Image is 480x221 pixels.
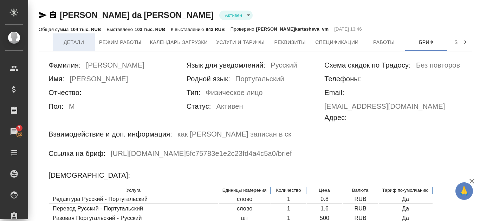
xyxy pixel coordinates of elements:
[219,11,253,20] div: Активен
[455,182,473,200] button: 🙏
[187,59,266,71] h6: Язык для уведомлений:
[307,204,342,213] td: 1.6
[324,59,411,71] h6: Схема скидок по Традосу:
[458,184,470,198] span: 🙏
[367,38,401,47] span: Работы
[273,38,307,47] span: Реквизиты
[39,27,70,32] p: Общая сумма
[99,38,142,47] span: Режим работы
[48,128,172,140] h6: Взаимодействие и доп. информация:
[235,73,284,87] h6: Португальский
[222,187,267,194] p: Единицы измерения
[379,204,433,213] td: Да
[379,195,433,204] td: Да
[223,12,244,18] button: Активен
[219,204,271,213] td: слово
[187,73,230,84] h6: Родной язык:
[187,87,201,98] h6: Тип:
[307,195,342,204] td: 0.8
[334,26,362,33] p: [DATE] 13:46
[48,73,64,84] h6: Имя:
[416,59,460,73] h6: Без повторов
[311,187,338,194] p: Цена
[49,204,218,213] td: Перевод Русский - Португальский
[256,26,329,33] p: [PERSON_NAME]kartasheva_vm
[271,204,306,213] td: 1
[271,59,297,73] h6: Русский
[69,101,75,114] h6: М
[60,10,214,20] a: [PERSON_NAME] da [PERSON_NAME]
[70,73,128,87] h6: [PERSON_NAME]
[324,101,445,112] h6: [EMAIL_ADDRESS][DOMAIN_NAME]
[324,87,344,98] h6: Email:
[346,187,374,194] p: Валюта
[86,59,144,73] h6: [PERSON_NAME]
[216,38,265,47] span: Услуги и тарифы
[343,204,378,213] td: RUB
[206,87,262,101] h6: Физическое лицо
[57,38,91,47] span: Детали
[48,59,81,71] h6: Фамилия:
[2,123,26,140] a: 7
[219,195,271,204] td: слово
[39,11,47,19] button: Скопировать ссылку для ЯМессенджера
[409,38,443,47] span: Бриф
[111,148,292,162] h6: [URL][DOMAIN_NAME] 5fc75783e1e2c23fd4a4c5a0 /brief
[231,26,256,33] p: Проверено
[275,187,303,194] p: Количество
[382,187,429,194] p: Тариф по-умолчанию
[107,27,135,32] p: Выставлено
[48,148,105,159] h6: Ссылка на бриф:
[48,170,130,181] h6: [DEMOGRAPHIC_DATA]:
[150,38,208,47] span: Календарь загрузки
[49,11,57,19] button: Скопировать ссылку
[315,38,358,47] span: Спецификации
[171,27,206,32] p: К выставлению
[271,195,306,204] td: 1
[177,128,291,142] h6: как [PERSON_NAME] записан в ск
[49,195,218,204] td: Редактура Русский - Португальский
[14,125,25,132] span: 7
[206,27,225,32] p: 943 RUB
[70,27,101,32] p: 104 тыс. RUB
[343,195,378,204] td: RUB
[48,87,82,98] h6: Отчество:
[135,27,165,32] p: 103 тыс. RUB
[187,101,211,112] h6: Статус:
[216,101,243,114] h6: Активен
[324,112,347,123] h6: Адрес:
[324,73,361,84] h6: Телефоны:
[48,101,64,112] h6: Пол:
[53,187,214,194] p: Услуга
